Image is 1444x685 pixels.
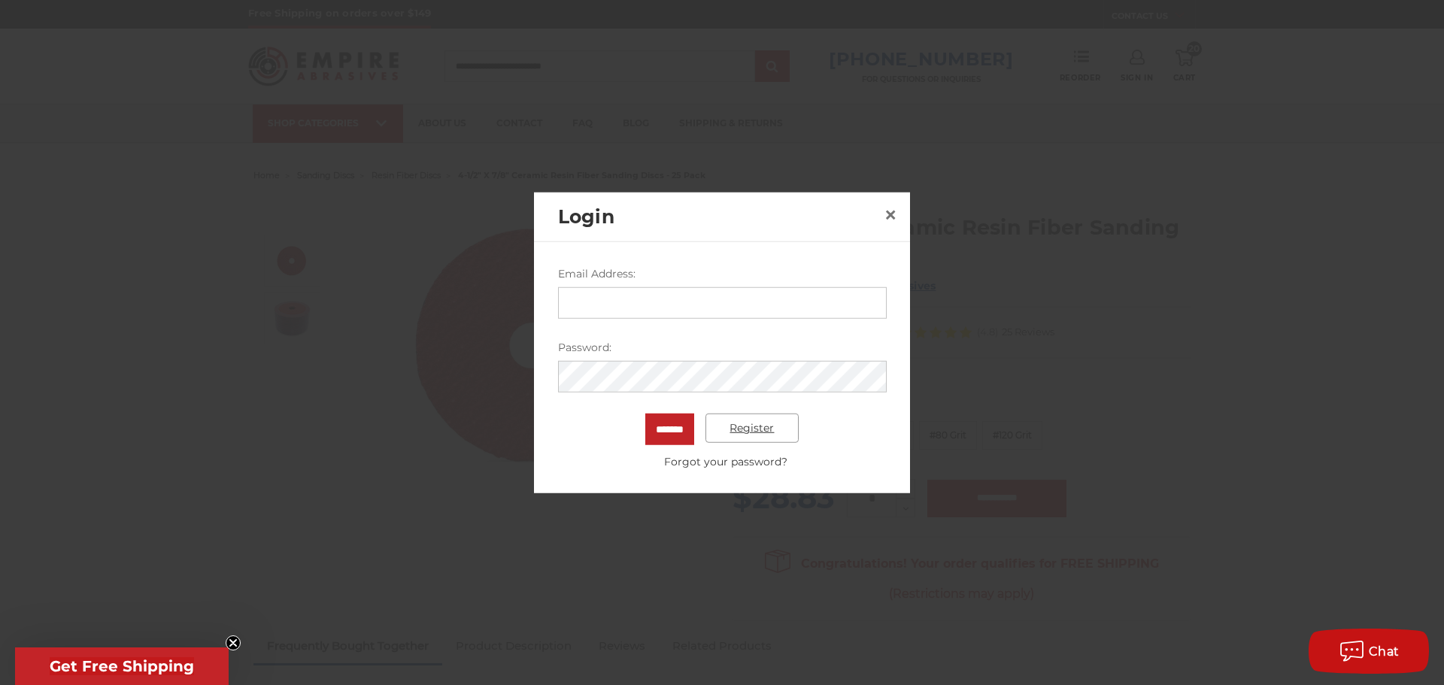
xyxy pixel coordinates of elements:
[558,339,887,355] label: Password:
[566,453,886,469] a: Forgot your password?
[1309,629,1429,674] button: Chat
[15,647,229,685] div: Get Free ShippingClose teaser
[884,200,897,229] span: ×
[558,265,887,281] label: Email Address:
[50,657,194,675] span: Get Free Shipping
[1369,644,1400,659] span: Chat
[226,635,241,650] button: Close teaser
[705,413,799,443] a: Register
[558,202,878,231] h2: Login
[878,203,902,227] a: Close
